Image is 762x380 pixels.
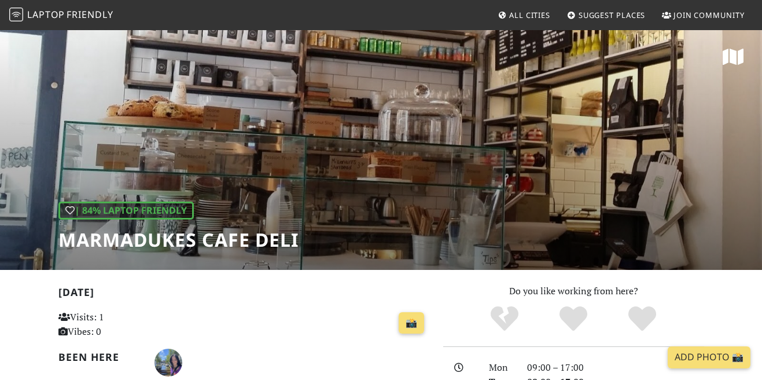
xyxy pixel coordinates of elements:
[657,5,749,25] a: Join Community
[520,360,711,375] div: 09:00 – 17:00
[154,349,182,377] img: 3617-jitske.jpg
[493,5,555,25] a: All Cities
[562,5,650,25] a: Suggest Places
[608,305,676,334] div: Definitely!
[399,312,424,334] a: 📸
[58,202,194,220] div: | 84% Laptop Friendly
[443,284,704,299] p: Do you like working from here?
[154,355,182,368] span: Jitske Lenehan
[58,229,299,251] h1: Marmadukes Cafe Deli
[539,305,608,334] div: Yes
[470,305,539,334] div: No
[58,286,429,303] h2: [DATE]
[58,351,141,363] h2: Been here
[509,10,550,20] span: All Cities
[9,5,113,25] a: LaptopFriendly LaptopFriendly
[9,8,23,21] img: LaptopFriendly
[67,8,113,21] span: Friendly
[579,10,646,20] span: Suggest Places
[673,10,745,20] span: Join Community
[668,346,750,368] a: Add Photo 📸
[58,310,173,339] p: Visits: 1 Vibes: 0
[482,360,520,375] div: Mon
[27,8,65,21] span: Laptop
